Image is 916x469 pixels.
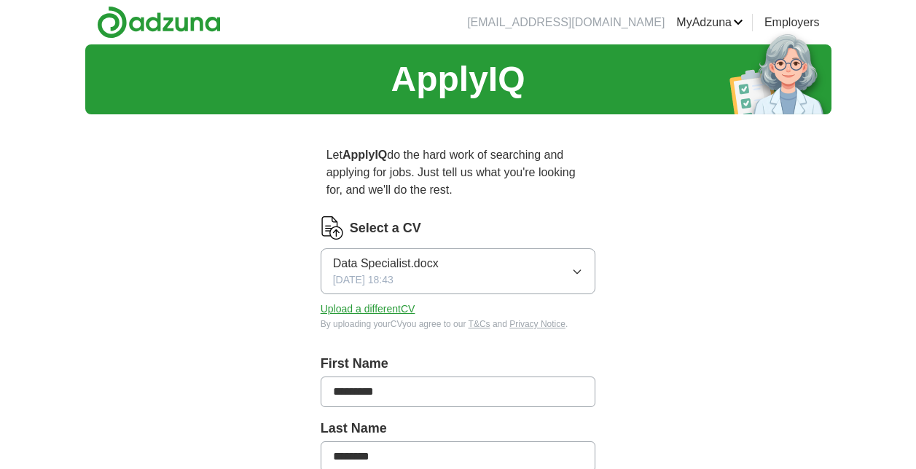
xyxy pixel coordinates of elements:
[333,255,439,272] span: Data Specialist.docx
[467,14,665,31] li: [EMAIL_ADDRESS][DOMAIN_NAME]
[342,149,387,161] strong: ApplyIQ
[764,14,820,31] a: Employers
[321,216,344,240] img: CV Icon
[321,248,596,294] button: Data Specialist.docx[DATE] 18:43
[391,53,525,106] h1: ApplyIQ
[321,318,596,331] div: By uploading your CV you agree to our and .
[350,218,421,238] label: Select a CV
[97,6,221,39] img: Adzuna logo
[321,354,596,374] label: First Name
[321,301,415,317] button: Upload a differentCV
[321,141,596,205] p: Let do the hard work of searching and applying for jobs. Just tell us what you're looking for, an...
[676,14,743,31] a: MyAdzuna
[469,319,490,329] a: T&Cs
[509,319,565,329] a: Privacy Notice
[333,272,394,288] span: [DATE] 18:43
[321,419,596,438] label: Last Name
